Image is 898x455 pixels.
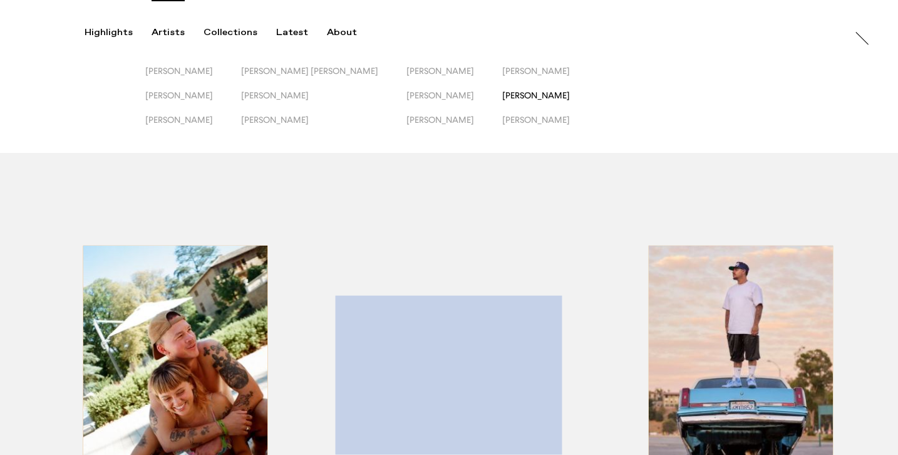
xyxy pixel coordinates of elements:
div: Highlights [85,27,133,38]
span: [PERSON_NAME] [241,90,309,100]
span: [PERSON_NAME] [502,66,570,76]
span: [PERSON_NAME] [241,115,309,125]
div: Artists [152,27,185,38]
button: Latest [276,27,327,38]
button: [PERSON_NAME] [406,90,502,115]
span: [PERSON_NAME] [145,115,213,125]
button: [PERSON_NAME] [502,66,598,90]
span: [PERSON_NAME] [PERSON_NAME] [241,66,378,76]
button: [PERSON_NAME] [406,115,502,139]
button: [PERSON_NAME] [145,90,241,115]
span: [PERSON_NAME] [145,90,213,100]
div: About [327,27,357,38]
button: [PERSON_NAME] [PERSON_NAME] [241,66,406,90]
div: Latest [276,27,308,38]
span: [PERSON_NAME] [502,115,570,125]
span: [PERSON_NAME] [406,90,474,100]
button: [PERSON_NAME] [406,66,502,90]
button: About [327,27,376,38]
span: [PERSON_NAME] [145,66,213,76]
button: Collections [204,27,276,38]
button: [PERSON_NAME] [145,66,241,90]
button: [PERSON_NAME] [502,90,598,115]
span: [PERSON_NAME] [406,66,474,76]
span: [PERSON_NAME] [406,115,474,125]
button: [PERSON_NAME] [241,90,406,115]
button: Artists [152,27,204,38]
button: [PERSON_NAME] [241,115,406,139]
span: [PERSON_NAME] [502,90,570,100]
button: [PERSON_NAME] [502,115,598,139]
button: [PERSON_NAME] [145,115,241,139]
div: Collections [204,27,257,38]
button: Highlights [85,27,152,38]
